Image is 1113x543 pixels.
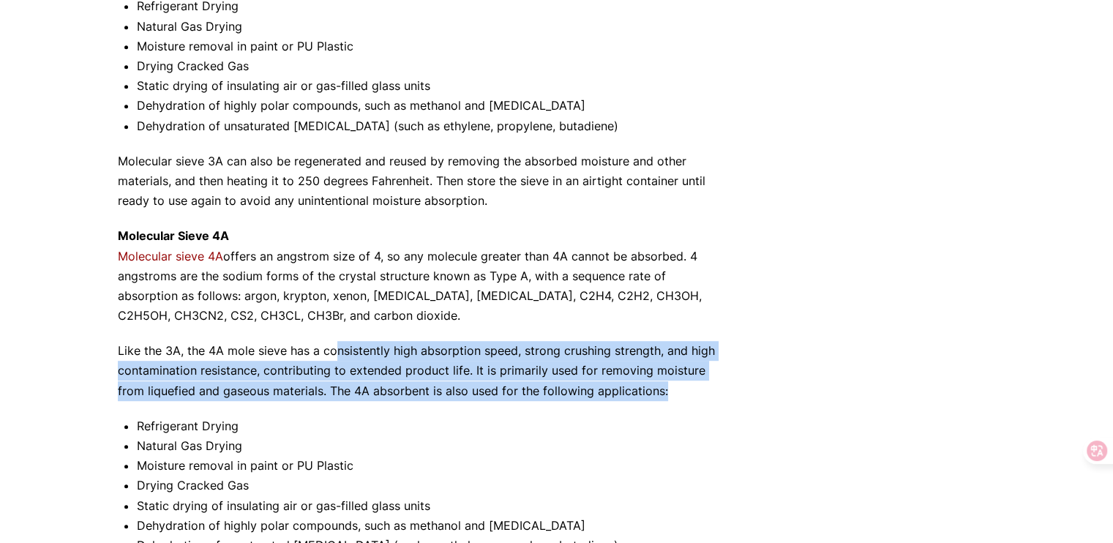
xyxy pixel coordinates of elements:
[137,416,728,436] li: Refrigerant Drying
[118,226,728,326] p: offers an angstrom size of 4, so any molecule greater than 4A cannot be absorbed. 4 angstroms are...
[137,56,728,76] li: Drying Cracked Gas
[137,17,728,37] li: Natural Gas Drying
[137,116,728,136] li: Dehydration of unsaturated [MEDICAL_DATA] (such as ethylene, propylene, butadiene)
[118,249,223,263] a: Molecular sieve 4A
[118,228,229,243] strong: Molecular Sieve 4A
[137,37,728,56] li: Moisture removal in paint or PU Plastic
[118,151,728,211] p: Molecular sieve 3A can also be regenerated and reused by removing the absorbed moisture and other...
[137,456,728,476] li: Moisture removal in paint or PU Plastic
[137,516,728,536] li: Dehydration of highly polar compounds, such as methanol and [MEDICAL_DATA]
[118,341,728,401] p: Like the 3A, the 4A mole sieve has a consistently high absorption speed, strong crushing strength...
[137,76,728,96] li: Static drying of insulating air or gas-filled glass units
[137,436,728,456] li: Natural Gas Drying
[137,96,728,116] li: Dehydration of highly polar compounds, such as methanol and [MEDICAL_DATA]
[137,476,728,495] li: Drying Cracked Gas
[137,496,728,516] li: Static drying of insulating air or gas-filled glass units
